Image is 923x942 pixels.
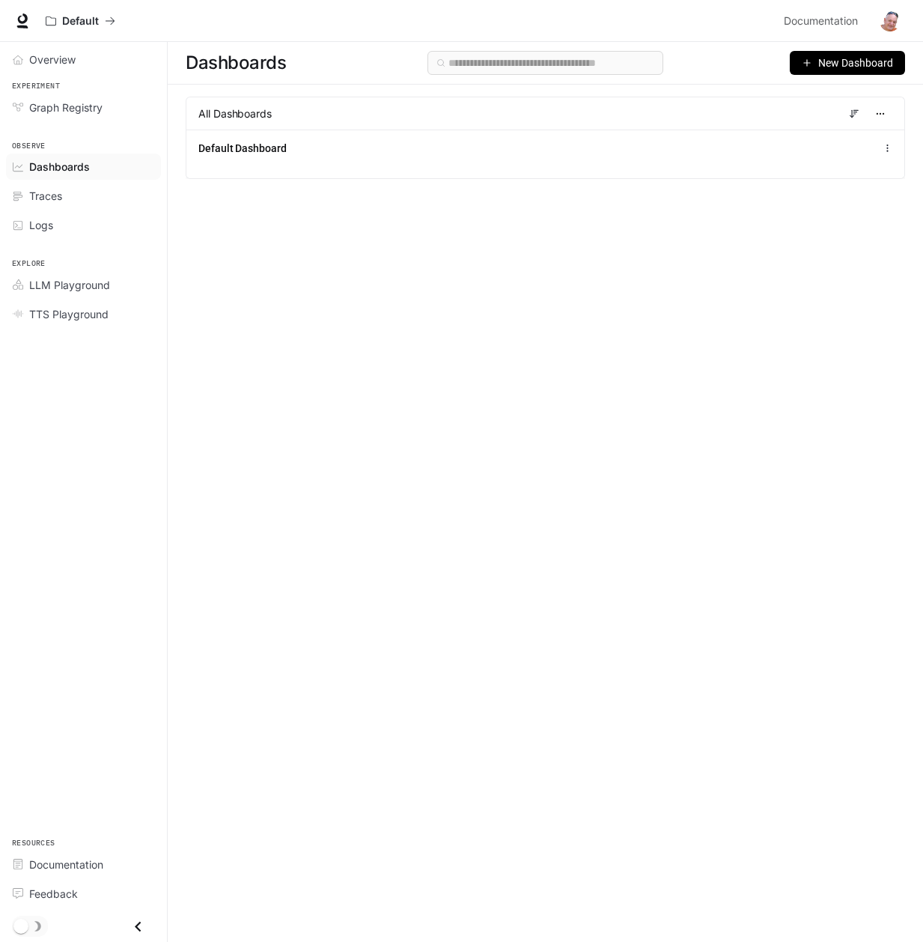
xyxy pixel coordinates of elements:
span: All Dashboards [198,106,272,121]
a: Graph Registry [6,94,161,121]
button: New Dashboard [790,51,905,75]
a: LLM Playground [6,272,161,298]
span: Graph Registry [29,100,103,115]
button: User avatar [875,6,905,36]
span: New Dashboard [818,55,893,71]
button: Close drawer [121,911,155,942]
a: Overview [6,46,161,73]
a: Traces [6,183,161,209]
span: Documentation [29,857,103,872]
a: Documentation [778,6,869,36]
a: Default Dashboard [198,141,287,156]
span: TTS Playground [29,306,109,322]
span: Dark mode toggle [13,917,28,934]
span: Documentation [784,12,858,31]
p: Default [62,15,99,28]
a: Documentation [6,851,161,878]
span: LLM Playground [29,277,110,293]
span: Dashboards [29,159,90,174]
span: Traces [29,188,62,204]
span: Feedback [29,886,78,902]
a: Dashboards [6,154,161,180]
a: Feedback [6,881,161,907]
img: User avatar [880,10,901,31]
span: Dashboards [186,48,286,78]
button: All workspaces [39,6,122,36]
span: Logs [29,217,53,233]
a: TTS Playground [6,301,161,327]
span: Overview [29,52,76,67]
a: Logs [6,212,161,238]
